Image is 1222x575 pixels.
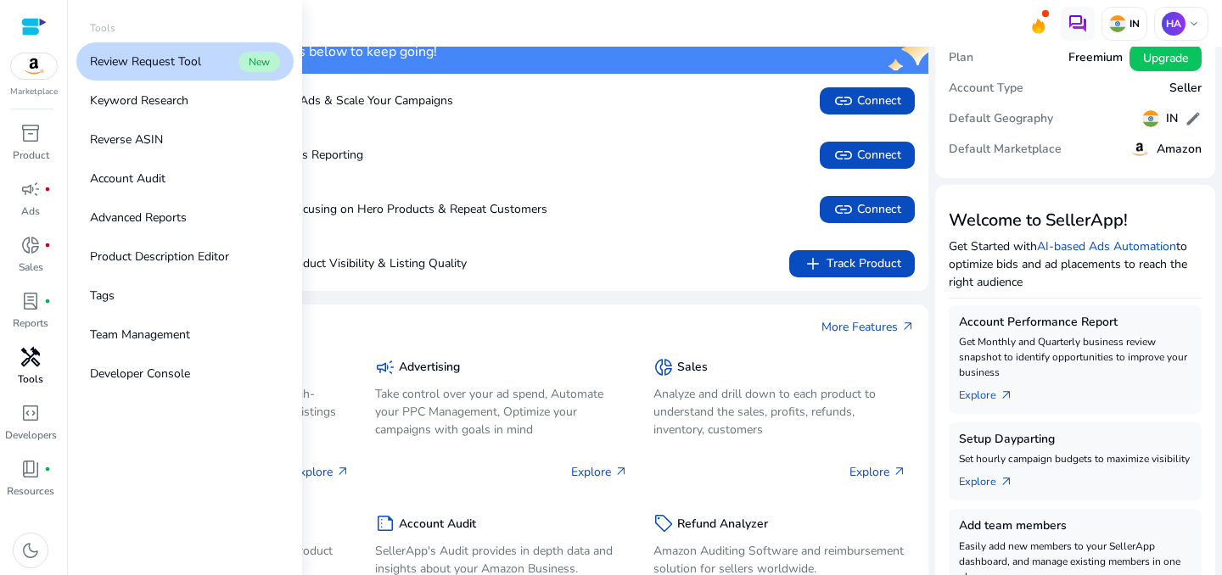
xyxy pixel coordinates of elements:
[959,519,1191,533] h5: Add team members
[90,248,229,265] p: Product Description Editor
[949,142,1062,157] h5: Default Marketplace
[336,465,350,478] span: arrow_outward
[5,427,57,443] p: Developers
[90,326,190,343] p: Team Management
[803,254,901,274] span: Track Product
[803,254,823,274] span: add
[1142,110,1159,127] img: in.svg
[20,403,41,423] span: code_blocks
[1109,15,1126,32] img: in.svg
[1130,139,1150,159] img: amazon.svg
[1130,44,1202,71] button: Upgrade
[833,199,901,220] span: Connect
[19,260,43,275] p: Sales
[949,237,1202,291] p: Get Started with to optimize bids and ad placements to reach the right audience
[90,287,115,304] p: Tags
[90,92,188,109] p: Keyword Research
[44,466,51,472] span: fiber_manual_record
[90,53,201,70] p: Review Request Tool
[1187,17,1201,31] span: keyboard_arrow_down
[90,365,190,382] p: Developer Console
[949,210,1202,231] h3: Welcome to SellerApp!
[20,179,41,199] span: campaign
[833,199,854,220] span: link
[789,250,915,277] button: addTrack Product
[20,459,41,479] span: book_4
[90,209,187,226] p: Advanced Reports
[7,483,54,499] p: Resources
[119,200,547,218] p: Boost Sales by Focusing on Hero Products & Repeat Customers
[1169,81,1202,96] h5: Seller
[375,385,628,438] p: Take control over your ad spend, Automate your PPC Management, Optimize your campaigns with goals...
[820,142,915,169] button: linkConnect
[20,235,41,255] span: donut_small
[20,123,41,143] span: inventory_2
[293,463,350,481] p: Explore
[959,334,1191,380] p: Get Monthly and Quarterly business review snapshot to identify opportunities to improve your busi...
[1166,112,1178,126] h5: IN
[949,112,1053,126] h5: Default Geography
[959,451,1191,466] p: Set hourly campaign budgets to maximize visibility
[820,196,915,223] button: linkConnect
[901,320,915,333] span: arrow_outward
[1143,49,1188,67] span: Upgrade
[653,357,674,377] span: donut_small
[949,81,1023,96] h5: Account Type
[13,148,49,163] p: Product
[90,170,165,187] p: Account Audit
[375,513,395,533] span: summarize
[375,357,395,377] span: campaign
[18,371,43,387] p: Tools
[11,53,57,79] img: amazon.svg
[1162,12,1186,36] p: HA
[1185,110,1202,127] span: edit
[13,315,48,331] p: Reports
[1037,238,1176,254] a: AI-based Ads Automation
[849,463,906,481] p: Explore
[614,465,628,478] span: arrow_outward
[20,291,41,311] span: lab_profile
[20,347,41,367] span: handyman
[959,433,1191,447] h5: Setup Dayparting
[21,204,40,219] p: Ads
[1126,17,1140,31] p: IN
[821,318,915,336] a: More Featuresarrow_outward
[44,298,51,304] span: fiber_manual_record
[833,145,901,165] span: Connect
[1157,142,1202,157] h5: Amazon
[833,91,854,111] span: link
[399,360,460,375] h5: Advertising
[90,131,163,148] p: Reverse ASIN
[238,52,280,72] span: New
[10,86,58,98] p: Marketplace
[833,145,854,165] span: link
[1000,475,1013,488] span: arrow_outward
[90,20,115,36] p: Tools
[20,540,41,561] span: dark_mode
[677,517,768,532] h5: Refund Analyzer
[399,517,476,532] h5: Account Audit
[44,186,51,193] span: fiber_manual_record
[959,380,1027,404] a: Explorearrow_outward
[653,513,674,533] span: sell
[1068,51,1123,65] h5: Freemium
[677,360,708,375] h5: Sales
[959,466,1027,490] a: Explorearrow_outward
[1000,388,1013,402] span: arrow_outward
[820,87,915,114] button: linkConnect
[653,385,906,438] p: Analyze and drill down to each product to understand the sales, profits, refunds, inventory, cust...
[571,463,628,481] p: Explore
[949,51,973,65] h5: Plan
[833,91,901,111] span: Connect
[959,315,1191,330] h5: Account Performance Report
[44,242,51,248] span: fiber_manual_record
[893,465,906,478] span: arrow_outward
